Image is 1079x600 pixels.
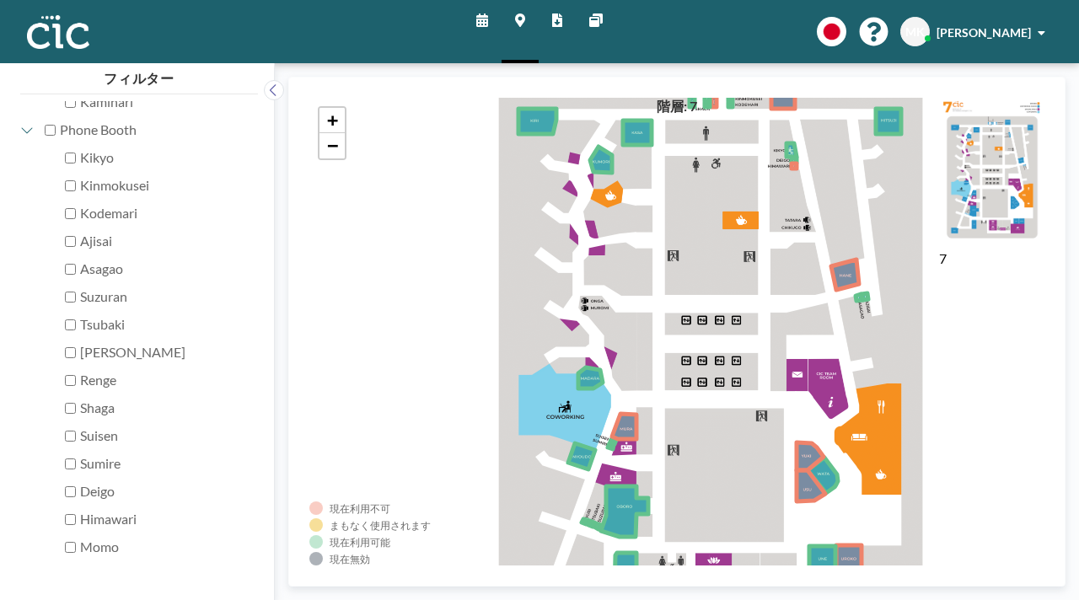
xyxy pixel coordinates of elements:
label: Momo [80,538,244,555]
label: Phone Booth [60,121,244,138]
label: Sumire [80,455,244,472]
a: Zoom in [319,108,345,133]
label: Renge [80,372,244,388]
div: 現在利用可能 [330,536,390,549]
label: Kaminari [80,94,244,110]
div: 現在無効 [330,553,370,565]
label: Kodemari [80,205,244,222]
label: Kikyo [80,149,244,166]
label: [PERSON_NAME] [80,344,244,361]
label: Tsubaki [80,316,244,333]
label: Ajisai [80,233,244,249]
h4: 階層: 7 [657,98,697,115]
label: Suisen [80,427,244,444]
label: Deigo [80,483,244,500]
label: 7 [939,250,947,266]
div: まもなく使用されます [330,519,431,532]
div: 現在利用不可 [330,502,390,515]
label: Asagao [80,260,244,277]
span: − [327,135,338,156]
span: MK [905,24,925,40]
label: Shaga [80,399,244,416]
a: Zoom out [319,133,345,158]
img: organization-logo [27,15,89,49]
span: [PERSON_NAME] [937,25,1031,40]
img: e756fe08e05d43b3754d147caf3627ee.png [939,98,1044,247]
label: Suzuran [80,288,244,305]
span: + [327,110,338,131]
label: Himawari [80,511,244,528]
h4: フィルター [20,63,258,87]
label: Kinmokusei [80,177,244,194]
